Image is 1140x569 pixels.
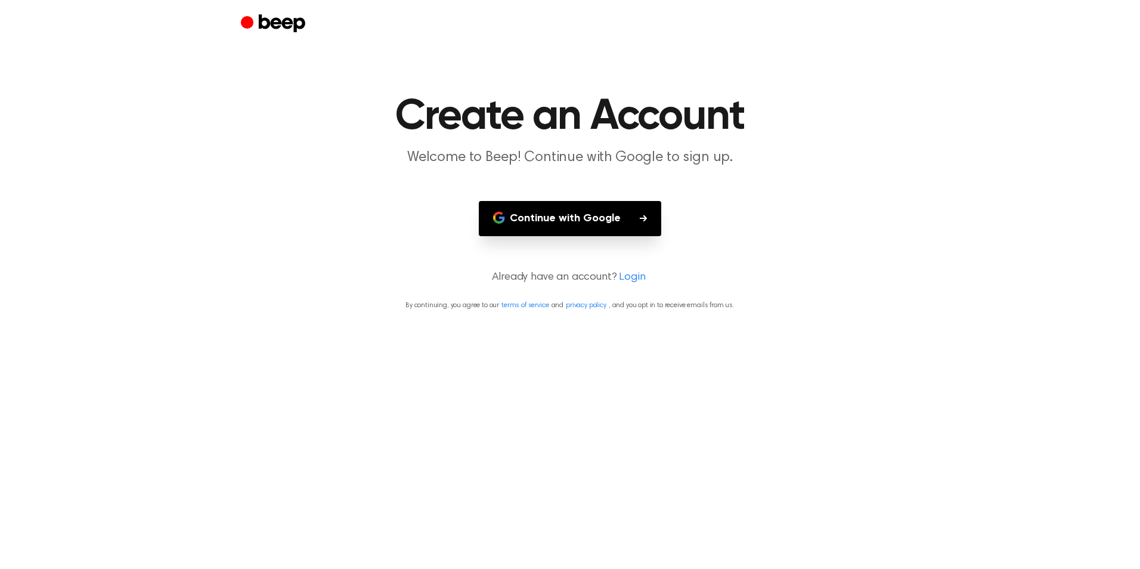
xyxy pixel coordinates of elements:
[241,13,308,36] a: Beep
[501,302,549,309] a: terms of service
[566,302,606,309] a: privacy policy
[619,270,645,286] a: Login
[341,148,799,168] p: Welcome to Beep! Continue with Google to sign up.
[479,201,661,236] button: Continue with Google
[265,95,875,138] h1: Create an Account
[14,270,1126,286] p: Already have an account?
[14,300,1126,311] p: By continuing, you agree to our and , and you opt in to receive emails from us.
